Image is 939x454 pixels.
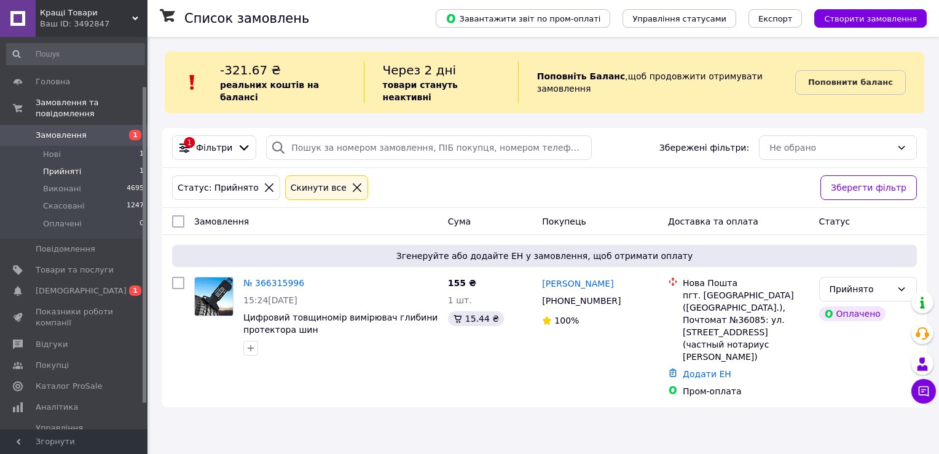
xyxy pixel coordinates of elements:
[43,183,81,194] span: Виконані
[448,217,471,226] span: Cума
[43,201,85,212] span: Скасовані
[448,295,472,305] span: 1 шт.
[139,166,144,177] span: 1
[43,218,82,229] span: Оплачені
[683,289,809,363] div: пгт. [GEOGRAPHIC_DATA] ([GEOGRAPHIC_DATA].), Почтомат №36085: ул. [STREET_ADDRESS] (частный нотар...
[802,13,927,23] a: Створити замовлення
[220,80,319,102] b: реальних коштів на балансі
[632,14,726,23] span: Управління статусами
[288,181,349,194] div: Cкинути все
[139,149,144,160] span: 1
[748,9,803,28] button: Експорт
[758,14,793,23] span: Експорт
[911,379,936,404] button: Чат з покупцем
[446,13,600,24] span: Завантажити звіт по пром-оплаті
[820,175,917,200] button: Зберегти фільтр
[448,278,476,288] span: 155 ₴
[808,78,893,87] b: Поповнити баланс
[683,369,731,379] a: Додати ЕН
[243,295,297,305] span: 15:24[DATE]
[668,217,758,226] span: Доставка та оплата
[195,277,233,316] img: Фото товару
[36,76,70,87] span: Головна
[383,80,458,102] b: товари стануть неактивні
[683,277,809,289] div: Нова Пошта
[36,97,147,119] span: Замовлення та повідомлення
[819,217,851,226] span: Статус
[814,9,927,28] button: Створити замовлення
[6,43,145,65] input: Пошук
[43,166,81,177] span: Прийняті
[129,285,141,296] span: 1
[43,149,61,160] span: Нові
[40,7,132,18] span: Кращі Товари
[830,282,892,296] div: Прийнято
[177,250,912,262] span: Згенеруйте або додайте ЕН у замовлення, щоб отримати оплату
[194,217,249,226] span: Замовлення
[769,141,892,154] div: Не обрано
[795,70,906,95] a: Поповнити баланс
[824,14,917,23] span: Створити замовлення
[266,135,592,160] input: Пошук за номером замовлення, ПІБ покупця, номером телефону, Email, номером накладної
[243,313,438,335] a: Цифровий товщиномір вимірювач глибини протектора шин
[220,63,281,78] span: -321.67 ₴
[40,18,147,30] div: Ваш ID: 3492847
[36,265,114,276] span: Товари та послуги
[36,285,127,297] span: [DEMOGRAPHIC_DATA]
[36,402,78,413] span: Аналітика
[383,63,457,78] span: Через 2 дні
[36,339,68,350] span: Відгуки
[127,183,144,194] span: 4695
[129,130,141,140] span: 1
[139,218,144,229] span: 0
[683,385,809,397] div: Пром-оплата
[819,306,886,321] div: Оплачено
[36,130,87,141] span: Замовлення
[243,278,304,288] a: № 366315996
[623,9,736,28] button: Управління статусами
[183,73,202,92] img: :exclamation:
[36,423,114,445] span: Управління сайтом
[518,62,795,103] div: , щоб продовжити отримувати замовлення
[554,316,579,325] span: 100%
[537,71,626,81] b: Поповніть Баланс
[194,277,234,316] a: Фото товару
[542,277,613,290] a: [PERSON_NAME]
[542,296,621,306] span: [PHONE_NUMBER]
[436,9,610,28] button: Завантажити звіт по пром-оплаті
[542,217,586,226] span: Покупець
[448,311,504,326] div: 15.44 ₴
[659,141,749,154] span: Збережені фільтри:
[36,360,69,371] span: Покупці
[184,11,309,26] h1: Список замовлень
[127,201,144,212] span: 1247
[36,381,102,392] span: Каталог ProSale
[36,244,95,255] span: Повідомлення
[175,181,261,194] div: Статус: Прийнято
[831,181,906,194] span: Зберегти фільтр
[36,306,114,329] span: Показники роботи компанії
[196,141,232,154] span: Фільтри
